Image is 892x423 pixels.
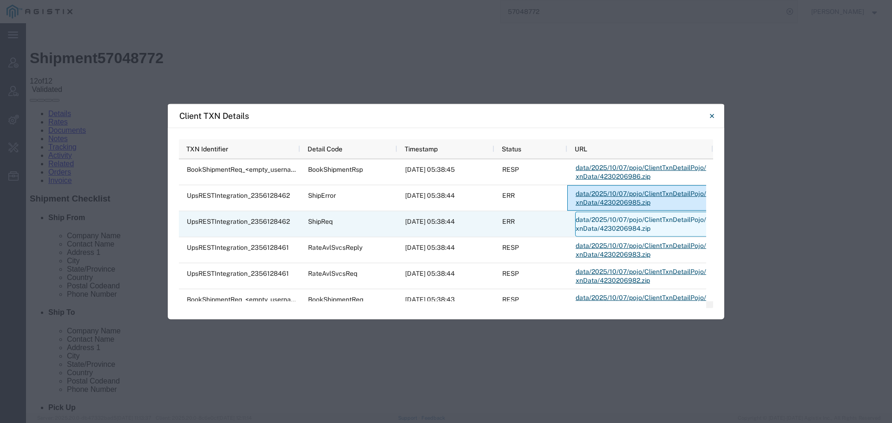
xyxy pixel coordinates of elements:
[22,111,42,119] a: Notes
[187,269,289,277] span: UpsRESTIntegration_2356128461
[405,165,455,173] span: 2025-10-07 05:38:45
[41,250,67,258] span: Country
[187,165,347,173] span: BookShipmentReq_<empty_username>_2356128460
[41,362,91,370] span: Phone Number
[308,295,363,303] span: BookShipmentReq
[22,120,51,128] a: Tracking
[575,237,709,262] a: data/2025/10/07/pojo/ClientTxnDetailPojo/txnData/4230206983.zip
[308,145,342,152] span: Detail Code
[405,191,455,199] span: 2025-10-07 05:38:44
[502,191,515,199] span: ERR
[575,185,709,210] a: data/2025/10/07/pojo/ClientTxnDetailPojo/txnData/4230206985.zip
[4,54,12,62] span: 12
[187,191,290,199] span: UpsRESTIntegration_2356128462
[22,153,46,161] a: Invoice
[41,312,88,320] span: Contact Name
[4,54,862,62] div: of
[502,217,515,225] span: ERR
[187,217,290,225] span: UpsRESTIntegration_2356128462
[41,345,67,353] span: Country
[405,269,455,277] span: 2025-10-07 05:38:44
[405,217,455,225] span: 2025-10-07 05:38:44
[22,128,46,136] a: Activity
[308,165,363,173] span: BookShipmentRsp
[22,86,45,94] a: Details
[41,242,862,250] span: State/Province
[22,190,862,199] h4: Ship From
[575,145,587,152] span: URL
[308,269,357,277] span: RateAvlSvcsReq
[41,320,74,328] span: Address 1
[575,211,709,236] a: data/2025/10/07/pojo/ClientTxnDetailPojo/txnData/4230206984.zip
[187,243,289,251] span: UpsRESTIntegration_2356128461
[41,304,95,312] span: Company Name
[22,285,862,293] h4: Ship To
[502,243,519,251] span: RESP
[308,217,333,225] span: ShipReq
[502,295,519,303] span: RESP
[41,354,862,362] li: and
[702,106,721,125] button: Close
[187,295,347,303] span: BookShipmentReq_<empty_username>_2356128460
[41,234,54,241] span: City
[41,354,81,362] span: Postal Code
[4,170,862,181] h3: Shipment Checklist
[179,110,249,122] h4: Client TXN Details
[18,54,26,62] span: 12
[22,137,48,144] a: Related
[41,225,74,233] span: Address 1
[575,289,709,314] a: data/2025/10/07/pojo/ClientTxnDetailPojo/txnData/4230206981.zip
[41,337,862,345] span: State/Province
[405,145,438,152] span: Timestamp
[22,103,60,111] a: Documents
[22,145,45,153] a: Orders
[186,145,228,152] span: TXN Identifier
[41,329,54,337] span: City
[6,62,36,70] span: Validated
[22,380,862,389] h4: Pick Up
[41,259,862,267] li: and
[41,217,88,225] span: Contact Name
[575,263,709,288] a: data/2025/10/07/pojo/ClientTxnDetailPojo/txnData/4230206982.zip
[41,208,95,216] span: Company Name
[405,243,455,251] span: 2025-10-07 05:38:44
[575,159,709,184] a: data/2025/10/07/pojo/ClientTxnDetailPojo/txnData/4230206986.zip
[72,26,138,43] span: 57048772
[41,259,81,267] span: Postal Code
[41,267,91,275] span: Phone Number
[502,145,521,152] span: Status
[405,295,455,303] span: 2025-10-07 05:38:43
[308,243,362,251] span: RateAvlSvcsReply
[22,95,42,103] a: Rates
[308,191,336,199] span: ShipError
[502,269,519,277] span: RESP
[4,26,862,44] h1: Shipment
[502,165,519,173] span: RESP
[4,4,15,15] img: ←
